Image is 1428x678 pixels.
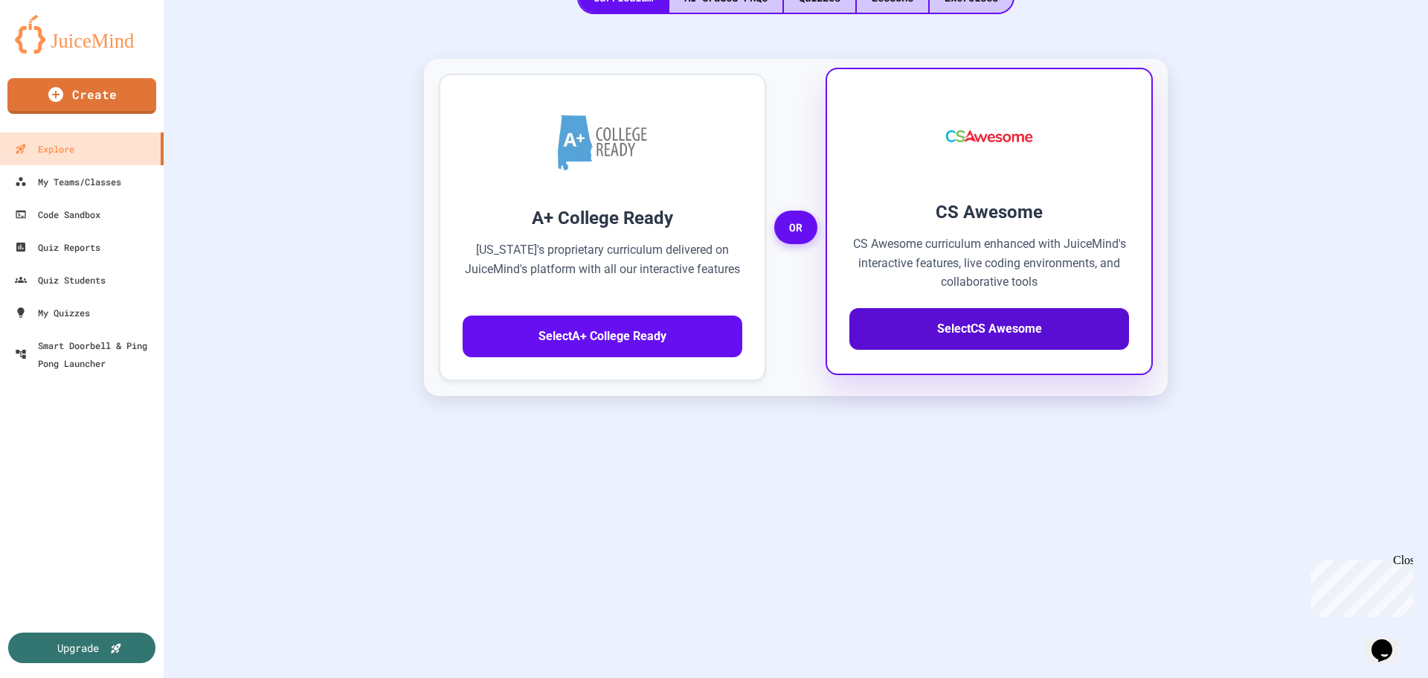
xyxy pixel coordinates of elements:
[7,78,156,114] a: Create
[558,115,647,170] img: A+ College Ready
[463,240,742,298] p: [US_STATE]'s proprietary curriculum delivered on JuiceMind's platform with all our interactive fe...
[15,205,100,223] div: Code Sandbox
[15,336,158,372] div: Smart Doorbell & Ping Pong Launcher
[774,211,817,245] span: OR
[57,640,99,656] div: Upgrade
[1305,554,1413,617] iframe: chat widget
[1366,618,1413,663] iframe: chat widget
[15,271,106,289] div: Quiz Students
[849,199,1129,226] h3: CS Awesome
[463,316,742,357] button: SelectA+ College Ready
[15,140,74,158] div: Explore
[931,92,1048,181] img: CS Awesome
[15,15,149,54] img: logo-orange.svg
[849,234,1129,292] p: CS Awesome curriculum enhanced with JuiceMind's interactive features, live coding environments, a...
[849,308,1129,350] button: SelectCS Awesome
[15,238,100,256] div: Quiz Reports
[15,304,90,322] div: My Quizzes
[6,6,103,95] div: Chat with us now!Close
[463,205,742,231] h3: A+ College Ready
[15,173,121,191] div: My Teams/Classes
